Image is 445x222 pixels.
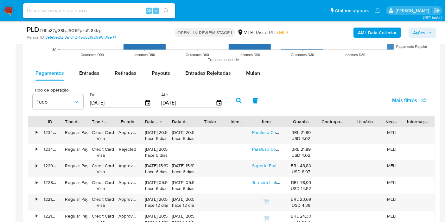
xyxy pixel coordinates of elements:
[23,7,175,15] input: Pesquise usuários ou casos...
[256,29,288,36] span: Risco PLD:
[27,24,39,35] b: PLD
[279,29,288,36] span: MID
[175,28,235,37] p: OPEN - IN REVIEW STAGE I
[413,28,425,38] span: Ações
[155,8,157,14] span: s
[396,8,431,14] p: leticia.merlin@mercadolivre.com
[27,35,44,40] b: Person ID
[409,28,436,38] button: Ações
[39,27,102,34] span: # HKp87gG8tyJSO6EpzpTz8Mzp
[237,29,253,36] div: MLB
[375,8,380,13] a: Notificações
[160,6,173,15] button: search-icon
[434,7,440,14] a: Sair
[45,35,116,40] a: 8e1e8e2f2f3a1d42f45db2f92990f09e
[358,28,397,38] b: AML Data Collector
[146,8,151,14] span: Alt
[353,28,401,38] button: AML Data Collector
[423,15,442,20] span: 3.157.1-hotfix-1
[335,7,369,14] span: Atalhos rápidos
